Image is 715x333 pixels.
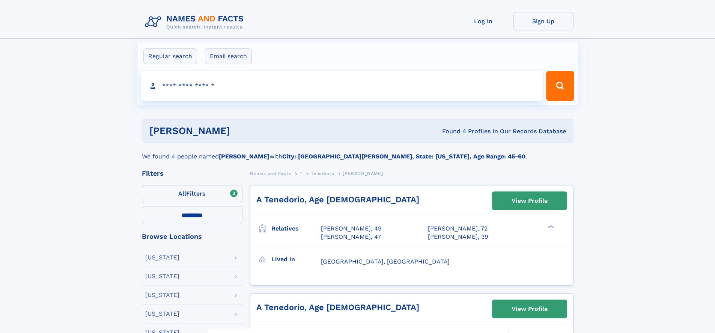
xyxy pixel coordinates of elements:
[256,195,419,204] a: A Tenedorio, Age [DEMOGRAPHIC_DATA]
[300,169,303,178] a: T
[145,255,179,261] div: [US_STATE]
[142,12,250,32] img: Logo Names and Facts
[271,222,321,235] h3: Relatives
[219,153,269,160] b: [PERSON_NAME]
[145,311,179,317] div: [US_STATE]
[141,71,543,101] input: search input
[512,300,548,318] div: View Profile
[205,48,252,64] label: Email search
[145,292,179,298] div: [US_STATE]
[492,192,567,210] a: View Profile
[142,233,242,240] div: Browse Locations
[282,153,525,160] b: City: [GEOGRAPHIC_DATA][PERSON_NAME], State: [US_STATE], Age Range: 45-60
[142,170,242,177] div: Filters
[546,71,574,101] button: Search Button
[512,192,548,209] div: View Profile
[145,273,179,279] div: [US_STATE]
[300,171,303,176] span: T
[321,225,382,233] a: [PERSON_NAME], 49
[149,126,336,136] h1: [PERSON_NAME]
[513,12,574,30] a: Sign Up
[343,171,383,176] span: [PERSON_NAME]
[428,233,488,241] a: [PERSON_NAME], 39
[178,190,186,197] span: All
[271,253,321,266] h3: Lived in
[256,303,419,312] a: A Tenedorio, Age [DEMOGRAPHIC_DATA]
[250,169,291,178] a: Names and Facts
[143,48,197,64] label: Regular search
[453,12,513,30] a: Log In
[311,171,334,176] span: Tenedorio
[311,169,334,178] a: Tenedorio
[321,233,381,241] a: [PERSON_NAME], 47
[142,185,242,203] label: Filters
[492,300,567,318] a: View Profile
[336,127,566,136] div: Found 4 Profiles In Our Records Database
[546,225,555,229] div: ❯
[321,258,450,265] span: [GEOGRAPHIC_DATA], [GEOGRAPHIC_DATA]
[428,225,488,233] a: [PERSON_NAME], 72
[142,143,574,161] div: We found 4 people named with .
